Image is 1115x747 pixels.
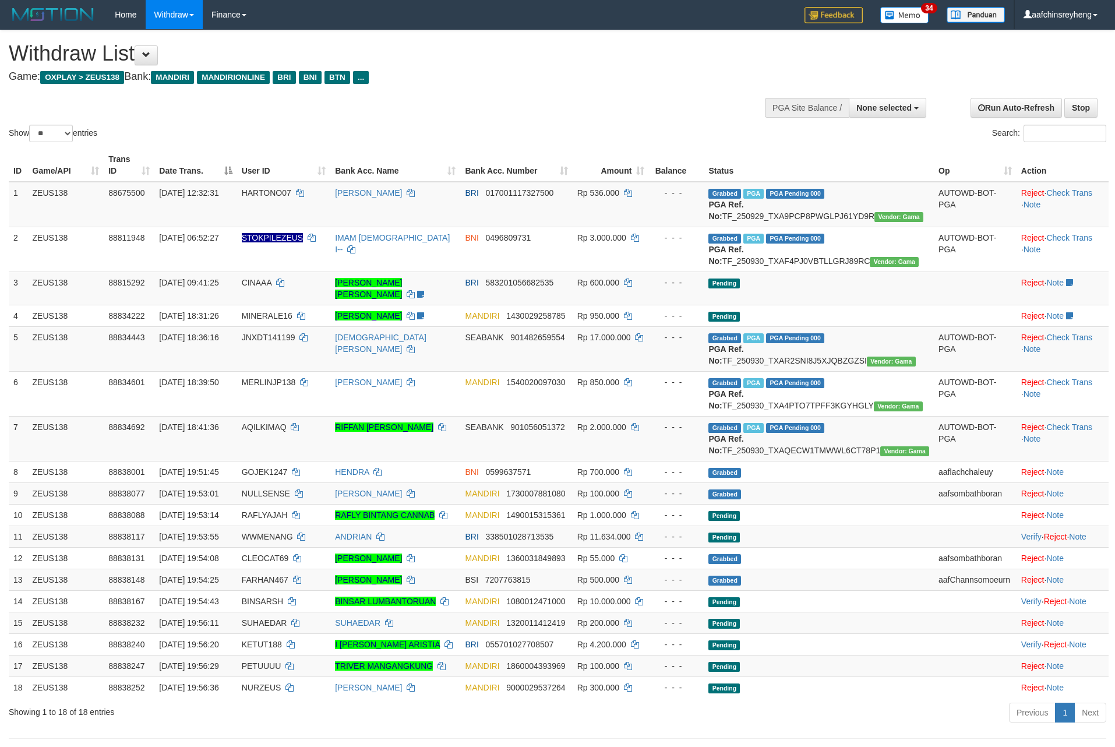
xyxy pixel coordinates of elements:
span: Rp 11.634.000 [577,532,631,541]
span: Copy 1360031849893 to clipboard [506,554,565,563]
a: RAFLY BINTANG CANNAB [335,510,435,520]
span: PGA Pending [766,423,824,433]
span: WWMENANG [242,532,293,541]
span: Grabbed [708,554,741,564]
td: 12 [9,547,28,569]
td: 2 [9,227,28,272]
div: - - - [654,277,699,288]
span: 88811948 [108,233,144,242]
a: Reject [1021,188,1045,198]
a: Note [1024,245,1041,254]
span: [DATE] 06:52:27 [159,233,218,242]
span: MANDIRI [465,378,499,387]
span: Rp 3.000.000 [577,233,626,242]
td: AUTOWD-BOT-PGA [934,182,1017,227]
span: Copy 0599637571 to clipboard [485,467,531,477]
th: Op: activate to sort column ascending [934,149,1017,182]
td: ZEUS138 [28,326,104,371]
span: 88834222 [108,311,144,320]
td: AUTOWD-BOT-PGA [934,227,1017,272]
td: ZEUS138 [28,526,104,547]
span: [DATE] 18:31:26 [159,311,218,320]
span: [DATE] 12:32:31 [159,188,218,198]
td: aaflachchaleuy [934,461,1017,482]
a: Note [1046,618,1064,628]
span: [DATE] 19:53:01 [159,489,218,498]
div: - - - [654,596,699,607]
a: Reject [1021,618,1045,628]
span: BNI [465,467,478,477]
td: 8 [9,461,28,482]
a: Note [1069,597,1086,606]
label: Show entries [9,125,97,142]
a: Reject [1021,378,1045,387]
span: HARTONO07 [242,188,291,198]
a: Note [1046,311,1064,320]
span: Grabbed [708,189,741,199]
a: Reject [1021,575,1045,584]
select: Showentries [29,125,73,142]
a: Check Trans [1046,378,1092,387]
span: Copy 1730007881080 to clipboard [506,489,565,498]
span: Copy 1080012471000 to clipboard [506,597,565,606]
span: Copy 0496809731 to clipboard [485,233,531,242]
span: MANDIRI [465,510,499,520]
span: Rp 1.000.000 [577,510,626,520]
div: - - - [654,509,699,521]
span: BTN [324,71,350,84]
span: MANDIRI [151,71,194,84]
img: Button%20Memo.svg [880,7,929,23]
td: ZEUS138 [28,612,104,633]
span: Pending [708,533,740,542]
a: [PERSON_NAME] [PERSON_NAME] [335,278,402,299]
span: Rp 17.000.000 [577,333,631,342]
td: ZEUS138 [28,482,104,504]
th: Balance [649,149,704,182]
span: 88834443 [108,333,144,342]
span: Pending [708,511,740,521]
a: Note [1046,661,1064,671]
b: PGA Ref. No: [708,200,743,221]
td: · [1017,547,1109,569]
span: BRI [465,532,478,541]
a: Note [1046,278,1064,287]
td: AUTOWD-BOT-PGA [934,416,1017,461]
div: - - - [654,552,699,564]
span: Copy 1490015315361 to clipboard [506,510,565,520]
td: 9 [9,482,28,504]
img: panduan.png [947,7,1005,23]
td: · · [1017,371,1109,416]
span: [DATE] 18:36:16 [159,333,218,342]
a: 1 [1055,703,1075,723]
a: Reject [1021,661,1045,671]
td: AUTOWD-BOT-PGA [934,326,1017,371]
td: · · [1017,326,1109,371]
h1: Withdraw List [9,42,732,65]
b: PGA Ref. No: [708,245,743,266]
span: Rp 600.000 [577,278,619,287]
a: Reject [1044,597,1067,606]
th: Amount: activate to sort column ascending [573,149,650,182]
span: Rp 200.000 [577,618,619,628]
th: Status [704,149,934,182]
a: Run Auto-Refresh [971,98,1062,118]
span: PGA Pending [766,234,824,244]
span: Copy 017001117327500 to clipboard [485,188,553,198]
span: [DATE] 09:41:25 [159,278,218,287]
input: Search: [1024,125,1106,142]
span: BNI [299,71,322,84]
span: Rp 850.000 [577,378,619,387]
td: · [1017,272,1109,305]
td: · · [1017,416,1109,461]
span: [DATE] 18:41:36 [159,422,218,432]
span: Vendor URL: https://trx31.1velocity.biz [880,446,929,456]
td: 11 [9,526,28,547]
a: [PERSON_NAME] [335,188,402,198]
label: Search: [992,125,1106,142]
span: BINSARSH [242,597,284,606]
th: Bank Acc. Name: activate to sort column ascending [330,149,460,182]
span: Rp 100.000 [577,489,619,498]
a: I [PERSON_NAME] ARISTIA [335,640,440,649]
span: PGA Pending [766,189,824,199]
span: MANDIRIONLINE [197,71,270,84]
